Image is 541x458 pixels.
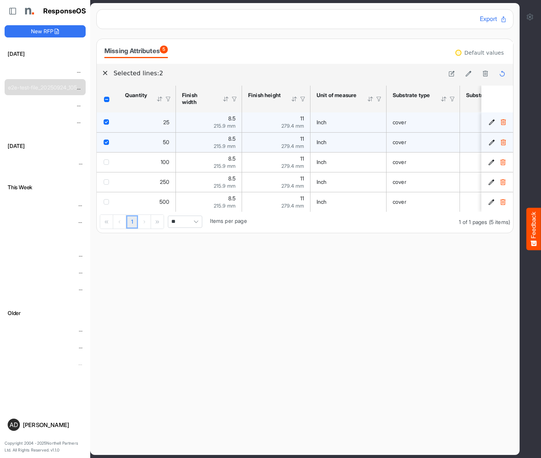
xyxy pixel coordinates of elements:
span: cover [393,198,406,205]
span: 11 [300,175,304,182]
button: Delete [499,138,507,146]
a: e2e-test-file_20250924_105529 [8,84,86,91]
div: Filter Icon [299,96,306,102]
div: Filter Icon [165,96,172,102]
button: Export [480,14,507,24]
a: Composite Rate Card [DATE]_smaller [8,251,99,258]
a: e2e-test-file_20250924_105226 [8,118,86,124]
div: Filter Icon [449,96,456,102]
span: cover [393,139,406,145]
button: Delete [499,119,507,126]
div: Filter Icon [231,96,238,102]
span: (5 items) [489,219,510,225]
td: 500 is template cell Column Header httpsnorthellcomontologiesmapping-rulesorderhasquantity [119,192,176,212]
div: Quantity [125,92,146,99]
span: 250 [160,179,169,185]
div: Go to previous page [113,215,126,229]
td: 11 is template cell Column Header httpsnorthellcomontologiesmapping-rulesmeasurementhasfinishsize... [242,172,310,192]
span: Inch [317,179,327,185]
div: Filter Icon [375,96,382,102]
div: Go to first page [100,215,113,229]
a: Composite Rate Card [DATE]_smaller [8,159,99,166]
button: Delete [499,178,507,186]
button: Delete [499,158,507,166]
span: 215.9 mm [214,123,236,129]
h6: This Week [5,183,86,192]
div: Substrate type [393,92,431,99]
span: Inch [317,198,327,205]
button: Edit [487,158,495,166]
span: Inch [317,119,327,125]
div: Pager Container [97,212,513,233]
td: 8.5 is template cell Column Header httpsnorthellcomontologiesmapping-rulesmeasurementhasfinishsiz... [176,132,242,152]
h6: [DATE] [5,142,86,150]
button: Edit [487,178,495,186]
td: 25 is template cell Column Header httpsnorthellcomontologiesmapping-rulesorderhasquantity [119,112,176,132]
div: [PERSON_NAME] [23,422,83,428]
span: cover [393,179,406,185]
h6: e2e-test-file_20250924_105529 [103,16,474,22]
a: Page 1 of 1 Pages [126,215,138,229]
td: checkbox [97,192,119,212]
span: 279.4 mm [281,203,304,209]
span: cover [393,159,406,165]
td: checkbox [97,132,119,152]
a: Composite Rate Card [DATE]_smaller [8,326,99,333]
span: Items per page [210,218,247,224]
td: Inch is template cell Column Header httpsnorthellcomontologiesmapping-rulesmeasurementhasunitofme... [310,172,387,192]
a: e2e-test-file_20250924_105318 [8,101,85,107]
h6: [DATE] [5,50,86,58]
td: 250 is template cell Column Header httpsnorthellcomontologiesmapping-rulesorderhasquantity [119,172,176,192]
h6: Older [5,309,86,317]
td: checkbox [97,152,119,172]
td: 11 is template cell Column Header httpsnorthellcomontologiesmapping-rulesmeasurementhasfinishsize... [242,112,310,132]
td: cover is template cell Column Header httpsnorthellcomontologiesmapping-rulesmaterialhassubstratem... [387,172,460,192]
p: Copyright 2004 - 2025 Northell Partners Ltd. All Rights Reserved. v 1.1.0 [5,440,86,453]
td: 8.5 is template cell Column Header httpsnorthellcomontologiesmapping-rulesmeasurementhasfinishsiz... [176,152,242,172]
span: 8.5 [228,135,236,142]
span: 8.5 [228,115,236,122]
td: 8.5 is template cell Column Header httpsnorthellcomontologiesmapping-rulesmeasurementhasfinishsiz... [176,192,242,212]
td: Inch is template cell Column Header httpsnorthellcomontologiesmapping-rulesmeasurementhasunitofme... [310,132,387,152]
div: Go to next page [138,215,151,229]
button: New RFP [5,25,86,37]
div: Unit of measure [317,92,357,99]
td: bace431f-353c-493c-80d6-865d14ab06d8 is template cell Column Header [481,152,515,172]
td: 8.5 is template cell Column Header httpsnorthellcomontologiesmapping-rulesmeasurementhasfinishsiz... [176,172,242,192]
img: Northell [21,3,36,19]
span: 5 [160,45,168,54]
div: Missing Attributes [104,45,168,56]
td: cover is template cell Column Header httpsnorthellcomontologiesmapping-rulesmaterialhassubstratem... [387,152,460,172]
span: 215.9 mm [214,163,236,169]
a: Composite Rate Card [DATE] mapping test_deleted [8,285,133,291]
button: Edit [488,138,496,146]
div: Finish width [182,92,213,106]
button: Edit [488,119,496,126]
button: Delete [499,198,507,206]
td: cover is template cell Column Header httpsnorthellcomontologiesmapping-rulesmaterialhassubstratem... [387,112,460,132]
span: 279.4 mm [281,183,304,189]
td: cover is template cell Column Header httpsnorthellcomontologiesmapping-rulesmaterialhassubstratem... [387,132,460,152]
span: 1 of 1 pages [459,219,487,225]
span: Inch [317,139,327,145]
span: cover [393,119,406,125]
td: Inch is template cell Column Header httpsnorthellcomontologiesmapping-rulesmeasurementhasunitofme... [310,112,387,132]
button: Feedback [526,208,541,250]
span: 215.9 mm [214,183,236,189]
td: cover is template cell Column Header httpsnorthellcomontologiesmapping-rulesmaterialhassubstratem... [387,192,460,212]
span: 25 [163,119,169,125]
span: Inch [317,159,327,165]
td: checkbox [97,112,119,132]
div: Go to last page [151,215,164,229]
td: f3e1fabc-83e7-4faf-954d-c38f91e748af is template cell Column Header [481,112,515,132]
div: Default values [465,50,504,55]
a: Composite Rate Card [DATE]_smaller [8,268,99,274]
td: 985aa93d-e0fe-44bf-bdf5-f1000765434b is template cell Column Header [481,172,515,192]
span: 215.9 mm [214,143,236,149]
td: 11 is template cell Column Header httpsnorthellcomontologiesmapping-rulesmeasurementhasfinishsize... [242,132,310,152]
span: 500 [159,198,169,205]
span: 8.5 [228,175,236,182]
a: teva_example_request [8,234,62,241]
h1: ResponseOS [43,7,86,15]
span: 50 [163,139,169,145]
